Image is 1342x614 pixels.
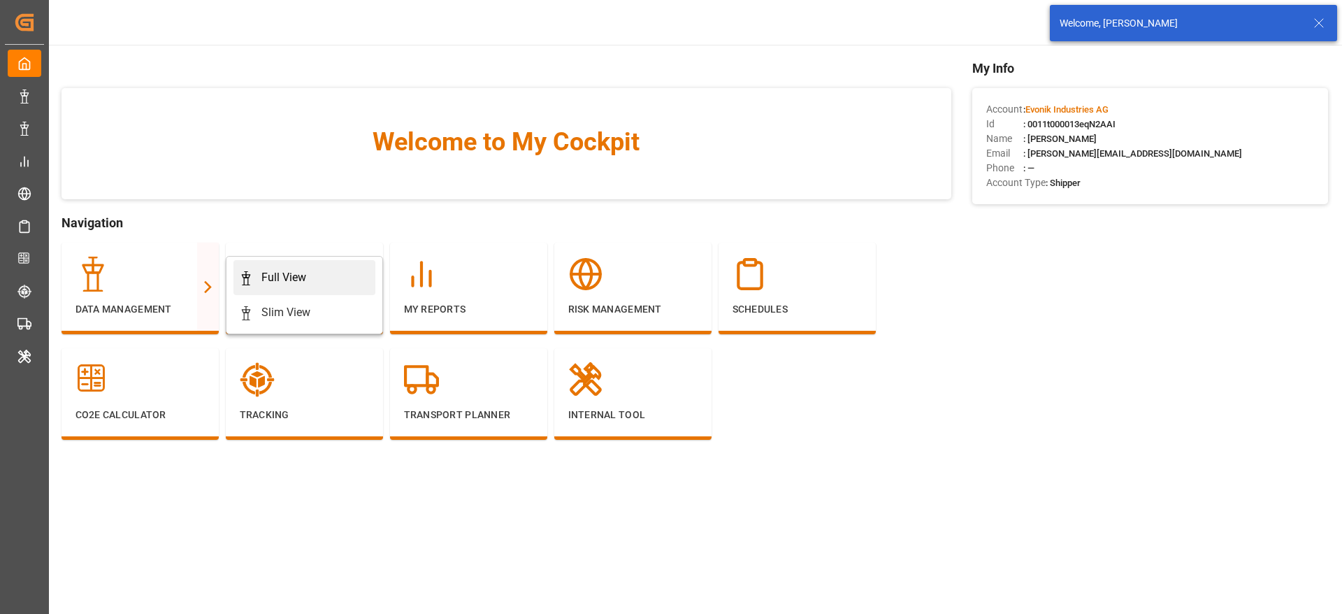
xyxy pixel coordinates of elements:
[972,59,1328,78] span: My Info
[1023,104,1109,115] span: :
[1023,148,1242,159] span: : [PERSON_NAME][EMAIL_ADDRESS][DOMAIN_NAME]
[75,408,205,422] p: CO2e Calculator
[75,302,205,317] p: Data Management
[233,295,375,330] a: Slim View
[986,161,1023,176] span: Phone
[62,213,951,232] span: Navigation
[986,102,1023,117] span: Account
[404,408,533,422] p: Transport Planner
[261,269,306,286] div: Full View
[733,302,862,317] p: Schedules
[1023,163,1034,173] span: : —
[1023,134,1097,144] span: : [PERSON_NAME]
[986,131,1023,146] span: Name
[261,304,310,321] div: Slim View
[1060,16,1300,31] div: Welcome, [PERSON_NAME]
[240,408,369,422] p: Tracking
[986,146,1023,161] span: Email
[568,302,698,317] p: Risk Management
[89,123,923,161] span: Welcome to My Cockpit
[233,260,375,295] a: Full View
[986,117,1023,131] span: Id
[404,302,533,317] p: My Reports
[986,176,1046,190] span: Account Type
[568,408,698,422] p: Internal Tool
[1025,104,1109,115] span: Evonik Industries AG
[1046,178,1081,188] span: : Shipper
[1023,119,1116,129] span: : 0011t000013eqN2AAI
